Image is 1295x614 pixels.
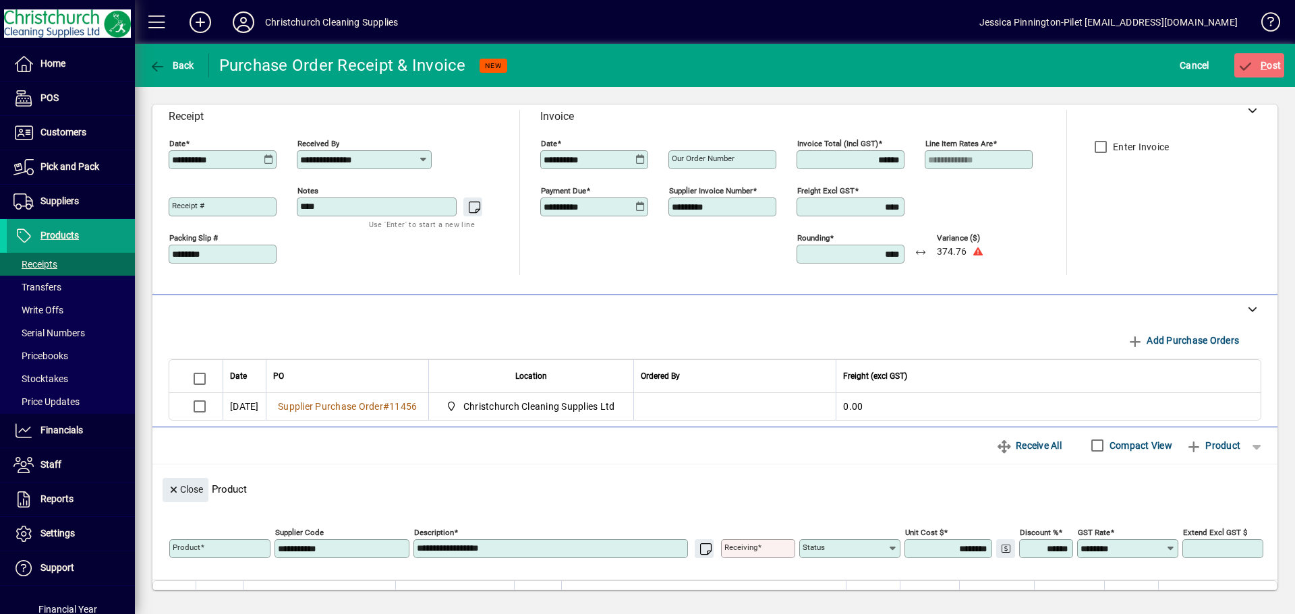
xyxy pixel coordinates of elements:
span: Freight (excl GST) [843,369,907,383]
mat-label: Invoice Total (incl GST) [797,139,878,148]
app-page-header-button: Close [159,483,212,495]
span: # [383,401,389,412]
div: Christchurch Cleaning Supplies [265,11,398,33]
a: Pick and Pack [7,150,135,184]
mat-label: Supplier invoice number [669,186,753,195]
a: Serial Numbers [7,321,135,344]
span: Close [168,479,203,501]
div: Jessica Pinnington-Pilet [EMAIL_ADDRESS][DOMAIN_NAME] [979,11,1238,33]
a: Stocktakes [7,367,135,390]
mat-label: Product [173,543,200,552]
a: Reports [7,483,135,516]
a: Support [7,551,135,585]
a: Receipts [7,253,135,276]
button: Back [146,53,198,78]
a: Customers [7,116,135,150]
span: Products [40,230,79,241]
span: Unit Cost $ [987,588,1027,603]
mat-hint: Use 'Enter' to start a new line [369,216,475,232]
div: Purchase Order Receipt & Invoice [219,55,466,76]
span: 374.76 [937,247,967,257]
span: Pricebooks [13,350,68,361]
span: Staff [40,459,61,470]
span: Status [203,588,227,603]
a: POS [7,82,135,115]
span: P [1261,60,1267,71]
span: 11456 [389,401,417,412]
td: [DATE] [223,393,266,420]
a: Write Offs [7,299,135,321]
mat-label: Rounding [797,233,830,243]
mat-label: Discount % [1020,528,1058,537]
app-page-header-button: Back [135,53,209,78]
button: Profile [222,10,265,34]
a: Supplier Purchase Order#11456 [273,399,422,414]
a: Financials [7,414,135,448]
button: Add Purchase Orders [1122,328,1244,352]
mat-label: Supplier Code [275,528,324,537]
mat-label: Notes [297,186,318,195]
button: Cancel [1176,53,1213,78]
span: Variance ($) [937,234,1018,243]
button: Post [1234,53,1285,78]
span: Serial Numbers [13,328,85,338]
label: Compact View [1107,439,1172,452]
span: Christchurch Cleaning Supplies Ltd [463,400,615,413]
div: Date [230,369,259,383]
button: Close [163,478,208,502]
div: Ordered By [641,369,829,383]
a: Transfers [7,276,135,299]
mat-label: Payment due [541,186,586,195]
span: GST Rate [1112,588,1145,603]
button: Receive All [991,433,1067,458]
span: Supplier Code [403,588,453,603]
mat-label: Description [414,528,454,537]
mat-label: GST rate [1078,528,1110,537]
span: Date [230,369,247,383]
label: Enter Invoice [1110,140,1169,154]
span: Location [515,369,547,383]
span: Ordered By [641,369,680,383]
span: Financials [40,425,83,435]
span: Price Updates [13,396,80,407]
span: Extend $ [1228,588,1260,603]
span: Transfers [13,282,61,293]
span: PO [273,369,284,383]
span: Customers [40,127,86,137]
td: 0.00 [836,393,1261,420]
mat-label: Unit Cost $ [905,528,944,537]
span: Cancel [1180,55,1209,76]
a: Price Updates [7,390,135,413]
mat-label: Line item rates are [925,139,993,148]
span: Write Offs [13,305,63,315]
span: Add Purchase Orders [1127,330,1239,351]
a: Settings [7,517,135,551]
span: Settings [40,528,75,539]
span: Stocktakes [13,373,68,384]
span: Support [40,562,74,573]
button: Change Price Levels [996,539,1015,558]
mat-label: Date [169,139,185,148]
div: Product [152,464,1277,505]
div: PO [273,369,422,383]
mat-label: Date [541,139,557,148]
span: Supplier Purchase Order [278,401,383,412]
mat-label: Receiving [724,543,757,552]
mat-label: Freight excl GST [797,186,855,195]
a: Home [7,47,135,81]
a: Knowledge Base [1251,3,1278,47]
span: Christchurch Cleaning Supplies Ltd [442,398,620,415]
a: Staff [7,448,135,482]
mat-label: Our order number [672,154,735,163]
span: Description [569,588,610,603]
mat-label: Receipt # [172,201,204,210]
span: PO # [521,588,539,603]
mat-label: Extend excl GST $ [1183,528,1247,537]
span: Receive All [996,435,1062,456]
span: Outstanding [907,588,952,603]
span: NEW [485,61,502,70]
mat-label: Received by [297,139,339,148]
button: Add [179,10,222,34]
span: Discount % [1057,588,1097,603]
a: Suppliers [7,185,135,218]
